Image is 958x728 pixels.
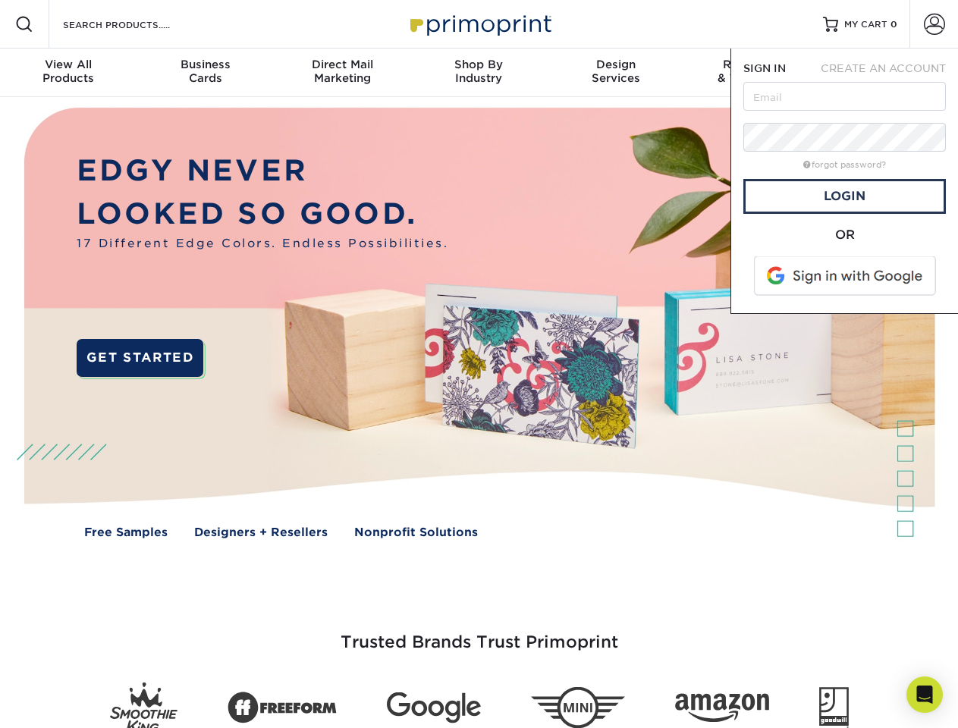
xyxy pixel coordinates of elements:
a: Nonprofit Solutions [354,524,478,541]
span: Design [548,58,684,71]
img: Goodwill [819,687,849,728]
a: Login [743,179,946,214]
a: Designers + Resellers [194,524,328,541]
a: DesignServices [548,49,684,97]
img: Google [387,692,481,723]
div: OR [743,226,946,244]
span: Direct Mail [274,58,410,71]
span: 17 Different Edge Colors. Endless Possibilities. [77,235,448,253]
span: MY CART [844,18,887,31]
span: SIGN IN [743,62,786,74]
a: Direct MailMarketing [274,49,410,97]
img: Primoprint [404,8,555,40]
a: Resources& Templates [684,49,821,97]
span: Business [137,58,273,71]
div: Open Intercom Messenger [906,676,943,713]
div: Marketing [274,58,410,85]
a: forgot password? [803,160,886,170]
span: Shop By [410,58,547,71]
span: Resources [684,58,821,71]
h3: Trusted Brands Trust Primoprint [36,596,923,670]
p: LOOKED SO GOOD. [77,193,448,236]
input: SEARCH PRODUCTS..... [61,15,209,33]
a: Free Samples [84,524,168,541]
p: EDGY NEVER [77,149,448,193]
img: Amazon [675,694,769,723]
div: Cards [137,58,273,85]
div: Industry [410,58,547,85]
div: & Templates [684,58,821,85]
input: Email [743,82,946,111]
a: GET STARTED [77,339,203,377]
span: 0 [890,19,897,30]
span: CREATE AN ACCOUNT [821,62,946,74]
a: Shop ByIndustry [410,49,547,97]
a: BusinessCards [137,49,273,97]
div: Services [548,58,684,85]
